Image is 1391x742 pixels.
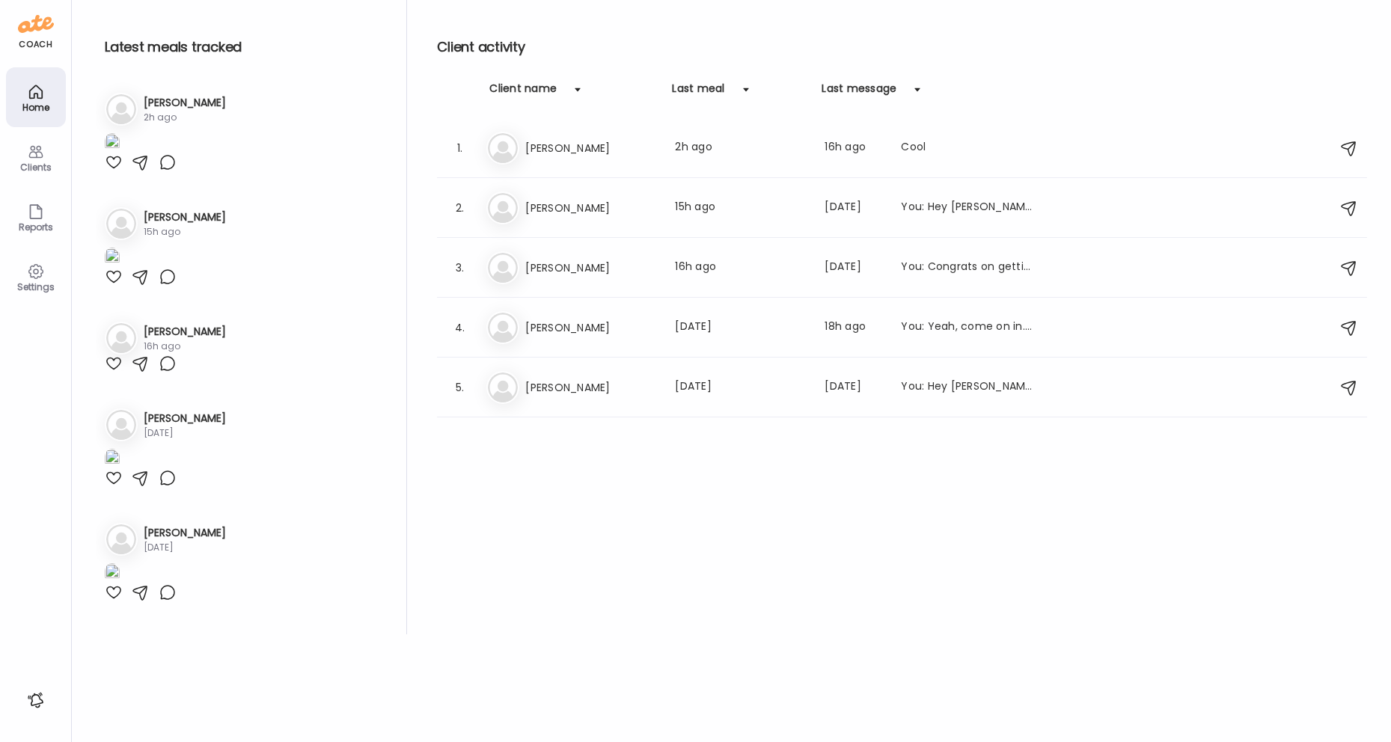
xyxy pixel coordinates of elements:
[9,282,63,292] div: Settings
[437,36,1367,58] h2: Client activity
[525,259,657,277] h3: [PERSON_NAME]
[901,378,1033,396] div: You: Hey [PERSON_NAME], This is Coach [PERSON_NAME]. I'm just reaching out in case you would like...
[450,199,468,217] div: 2.
[525,378,657,396] h3: [PERSON_NAME]
[144,324,226,340] h3: [PERSON_NAME]
[144,225,226,239] div: 15h ago
[19,38,52,51] div: coach
[672,81,724,105] div: Last meal
[144,209,226,225] h3: [PERSON_NAME]
[901,259,1033,277] div: You: Congrats on getting 8 workouts [DATE]!
[489,81,557,105] div: Client name
[144,111,226,124] div: 2h ago
[9,222,63,232] div: Reports
[106,410,136,440] img: bg-avatar-default.svg
[675,319,807,337] div: [DATE]
[105,563,120,583] img: images%2F0PCufjLOdIX5ZM5HrKLLmKMWgiU2%2Fla5kZJBDnAGRi06ZRx7H%2FTQRUYRjVsasi1W5QvdTL_1080
[525,139,657,157] h3: [PERSON_NAME]
[825,319,883,337] div: 18h ago
[675,139,807,157] div: 2h ago
[450,378,468,396] div: 5.
[825,378,883,396] div: [DATE]
[450,259,468,277] div: 3.
[675,259,807,277] div: 16h ago
[144,95,226,111] h3: [PERSON_NAME]
[144,525,226,541] h3: [PERSON_NAME]
[106,524,136,554] img: bg-avatar-default.svg
[144,426,226,440] div: [DATE]
[901,199,1033,217] div: You: Hey [PERSON_NAME], by my count you need 10 more workouts in the next 3 weeks. How does that ...
[488,253,518,283] img: bg-avatar-default.svg
[144,541,226,554] div: [DATE]
[144,411,226,426] h3: [PERSON_NAME]
[675,378,807,396] div: [DATE]
[488,313,518,343] img: bg-avatar-default.svg
[9,102,63,112] div: Home
[675,199,807,217] div: 15h ago
[18,12,54,36] img: ate
[525,199,657,217] h3: [PERSON_NAME]
[106,94,136,124] img: bg-avatar-default.svg
[9,162,63,172] div: Clients
[488,193,518,223] img: bg-avatar-default.svg
[901,319,1033,337] div: You: Yeah, come on in. Use the same link.
[105,449,120,469] img: images%2FTjnJXePbyzRTMtlmEw9Xw46Yczw2%2FKa92yCcPiaDXnbjDW5oy%2FAy4unHvSVMsY9ILuUsAl_1080
[105,133,120,153] img: images%2Fb6aWTtQnJlMqPi9vrrebrtC4H6p2%2FyflIPd0YpZfBiXSKzqEk%2FEQcs5fu9kmkFIRIymUOk_1080
[525,319,657,337] h3: [PERSON_NAME]
[488,133,518,163] img: bg-avatar-default.svg
[825,259,883,277] div: [DATE]
[106,323,136,353] img: bg-avatar-default.svg
[901,139,1033,157] div: Cool
[450,139,468,157] div: 1.
[105,36,382,58] h2: Latest meals tracked
[822,81,896,105] div: Last message
[488,372,518,402] img: bg-avatar-default.svg
[450,319,468,337] div: 4.
[106,209,136,239] img: bg-avatar-default.svg
[825,139,883,157] div: 16h ago
[105,248,120,268] img: images%2F5opNZTKyxmPnWMzOclglztSUiVG2%2F87zpNBEHJhsVsW1c8Zk3%2FA5MDNKllJZahv8JkVnL2_1080
[144,340,226,353] div: 16h ago
[825,199,883,217] div: [DATE]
